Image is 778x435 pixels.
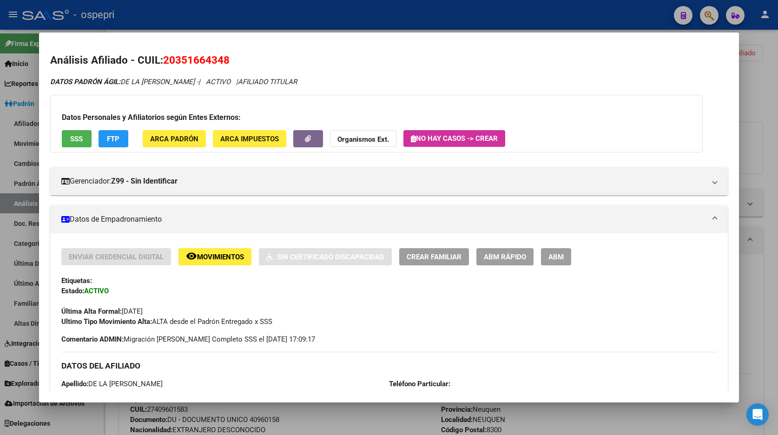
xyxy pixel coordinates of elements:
strong: Provincia: [389,390,421,398]
button: No hay casos -> Crear [403,130,505,147]
button: Movimientos [178,248,251,265]
strong: Etiquetas: [61,277,92,285]
strong: Apellido: [61,380,88,388]
span: ABM [548,253,564,261]
button: Crear Familiar [399,248,469,265]
span: Neuquen [389,390,448,398]
span: FTP [107,135,119,143]
strong: CUIL: [61,390,78,398]
span: Enviar Credencial Digital [69,253,164,261]
span: ABM Rápido [484,253,526,261]
strong: DATOS PADRÓN ÁGIL: [50,78,120,86]
mat-panel-title: Gerenciador: [61,176,706,187]
span: Movimientos [197,253,244,261]
mat-icon: remove_red_eye [186,250,197,262]
span: ALTA desde el Padrón Entregado x SSS [61,317,272,326]
button: Organismos Ext. [330,130,396,147]
button: SSS [62,130,92,147]
span: AFILIADO TITULAR [238,78,297,86]
span: Crear Familiar [407,253,462,261]
span: Migración [PERSON_NAME] Completo SSS el [DATE] 17:09:17 [61,334,315,344]
h3: DATOS DEL AFILIADO [61,361,717,371]
strong: Comentario ADMIN: [61,335,124,343]
button: ABM Rápido [476,248,534,265]
i: | ACTIVO | [50,78,297,86]
button: Enviar Credencial Digital [61,248,171,265]
span: [DATE] [61,307,143,316]
h2: Análisis Afiliado - CUIL: [50,53,728,68]
span: 20351664348 [163,54,230,66]
button: ARCA Impuestos [213,130,286,147]
span: DE LA [PERSON_NAME] - [50,78,198,86]
span: 20351664348 [61,390,119,398]
button: ARCA Padrón [143,130,206,147]
mat-expansion-panel-header: Gerenciador:Z99 - Sin Identificar [50,167,728,195]
strong: Estado: [61,287,84,295]
mat-expansion-panel-header: Datos de Empadronamiento [50,205,728,233]
span: DE LA [PERSON_NAME] [61,380,163,388]
h3: Datos Personales y Afiliatorios según Entes Externos: [62,112,691,123]
strong: Z99 - Sin Identificar [111,176,178,187]
span: ARCA Impuestos [220,135,279,143]
strong: Organismos Ext. [337,135,389,144]
strong: Última Alta Formal: [61,307,122,316]
span: No hay casos -> Crear [411,134,498,143]
button: ABM [541,248,571,265]
mat-panel-title: Datos de Empadronamiento [61,214,706,225]
button: FTP [99,130,128,147]
span: ARCA Padrón [150,135,198,143]
div: Open Intercom Messenger [746,403,769,426]
button: Sin Certificado Discapacidad [259,248,392,265]
span: Sin Certificado Discapacidad [277,253,384,261]
span: SSS [70,135,83,143]
strong: Ultimo Tipo Movimiento Alta: [61,317,152,326]
strong: Teléfono Particular: [389,380,450,388]
strong: ACTIVO [84,287,109,295]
